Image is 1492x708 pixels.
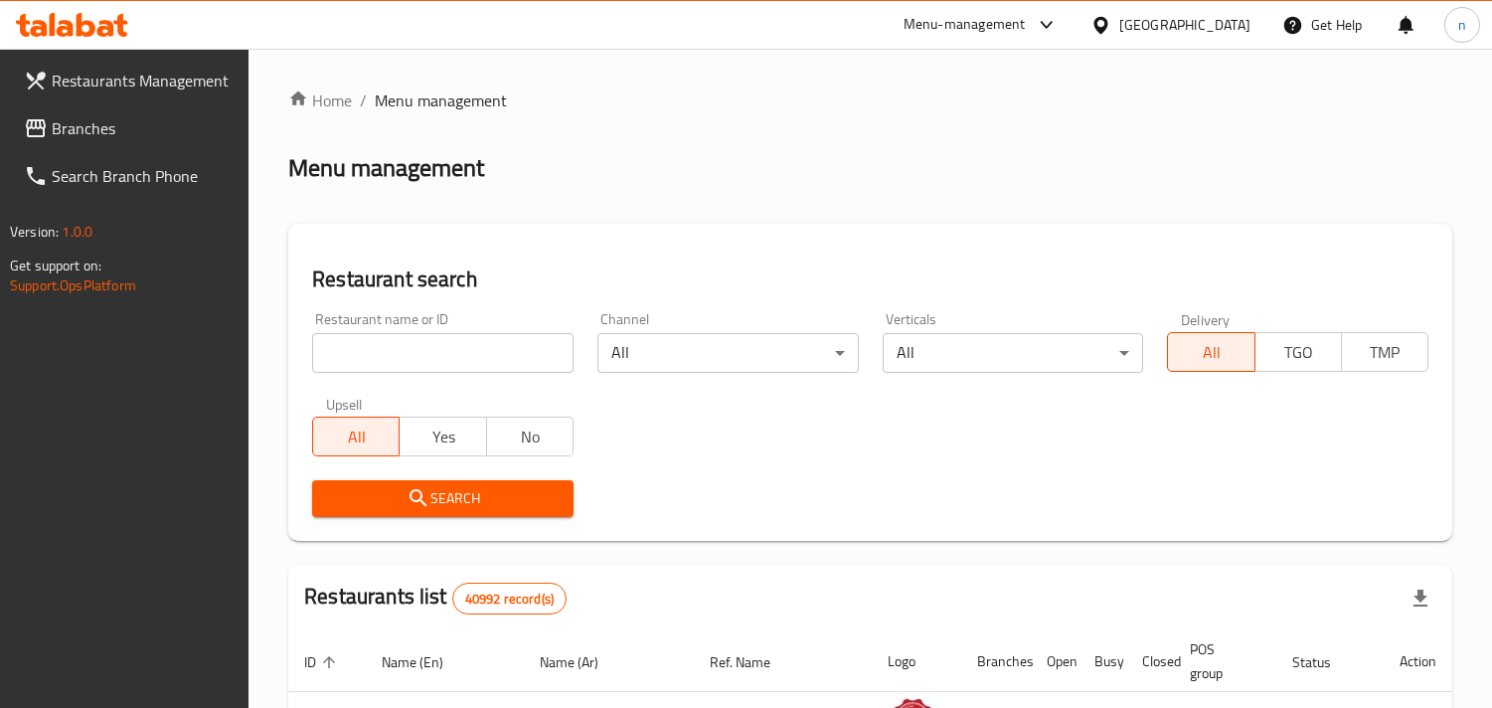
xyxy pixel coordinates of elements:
[1254,332,1342,372] button: TGO
[1458,14,1466,36] span: n
[883,333,1144,373] div: All
[486,417,574,456] button: No
[1384,631,1452,692] th: Action
[312,333,574,373] input: Search for restaurant name or ID..
[382,650,469,674] span: Name (En)
[408,423,478,451] span: Yes
[375,88,507,112] span: Menu management
[10,272,136,298] a: Support.OpsPlatform
[452,583,567,615] div: Total records count
[288,88,352,112] a: Home
[288,152,484,184] h2: Menu management
[961,631,1031,692] th: Branches
[1126,631,1174,692] th: Closed
[597,333,859,373] div: All
[1341,332,1428,372] button: TMP
[453,590,566,609] span: 40992 record(s)
[495,423,566,451] span: No
[1263,338,1334,367] span: TGO
[1190,637,1252,685] span: POS group
[904,13,1026,37] div: Menu-management
[288,88,1452,112] nav: breadcrumb
[710,650,796,674] span: Ref. Name
[304,650,342,674] span: ID
[321,423,392,451] span: All
[8,152,249,200] a: Search Branch Phone
[1397,575,1444,622] div: Export file
[326,397,363,411] label: Upsell
[312,417,400,456] button: All
[1176,338,1246,367] span: All
[1292,650,1357,674] span: Status
[399,417,486,456] button: Yes
[1181,312,1231,326] label: Delivery
[52,116,234,140] span: Branches
[1350,338,1420,367] span: TMP
[52,164,234,188] span: Search Branch Phone
[1031,631,1078,692] th: Open
[62,219,92,245] span: 1.0.0
[312,265,1428,294] h2: Restaurant search
[52,69,234,92] span: Restaurants Management
[360,88,367,112] li: /
[540,650,624,674] span: Name (Ar)
[312,480,574,517] button: Search
[328,486,558,511] span: Search
[10,253,101,278] span: Get support on:
[1119,14,1250,36] div: [GEOGRAPHIC_DATA]
[8,104,249,152] a: Branches
[10,219,59,245] span: Version:
[1078,631,1126,692] th: Busy
[872,631,961,692] th: Logo
[1167,332,1254,372] button: All
[304,582,567,615] h2: Restaurants list
[8,57,249,104] a: Restaurants Management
